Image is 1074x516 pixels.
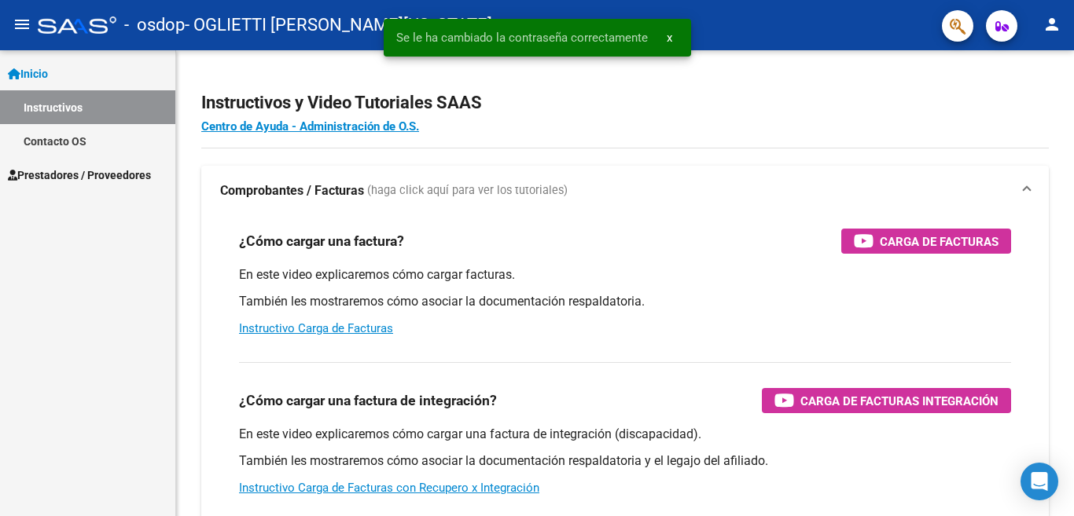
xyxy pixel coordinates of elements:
[239,321,393,335] a: Instructivo Carga de Facturas
[201,88,1049,118] h2: Instructivos y Video Tutoriales SAAS
[201,166,1049,216] mat-expansion-panel-header: Comprobantes / Facturas (haga click aquí para ver los tutoriales)
[239,293,1011,310] p: También les mostraremos cómo asociar la documentación respaldatoria.
[239,481,539,495] a: Instructivo Carga de Facturas con Recupero x Integración
[185,8,492,42] span: - OGLIETTI [PERSON_NAME][US_STATE]
[239,266,1011,284] p: En este video explicaremos cómo cargar facturas.
[239,230,404,252] h3: ¿Cómo cargar una factura?
[396,30,648,46] span: Se le ha cambiado la contraseña correctamente
[220,182,364,199] strong: Comprobantes / Facturas
[1043,15,1061,34] mat-icon: person
[8,167,151,184] span: Prestadores / Proveedores
[239,390,497,412] h3: ¿Cómo cargar una factura de integración?
[654,24,685,52] button: x
[762,388,1011,413] button: Carga de Facturas Integración
[239,426,1011,443] p: En este video explicaremos cómo cargar una factura de integración (discapacidad).
[1021,463,1058,500] div: Open Intercom Messenger
[124,8,185,42] span: - osdop
[367,182,568,199] span: (haga click aquí para ver los tutoriales)
[8,65,48,82] span: Inicio
[201,119,419,134] a: Centro de Ayuda - Administración de O.S.
[239,452,1011,470] p: También les mostraremos cómo asociar la documentación respaldatoria y el legajo del afiliado.
[800,391,999,411] span: Carga de Facturas Integración
[667,31,672,45] span: x
[13,15,31,34] mat-icon: menu
[841,229,1011,254] button: Carga de Facturas
[880,232,999,251] span: Carga de Facturas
